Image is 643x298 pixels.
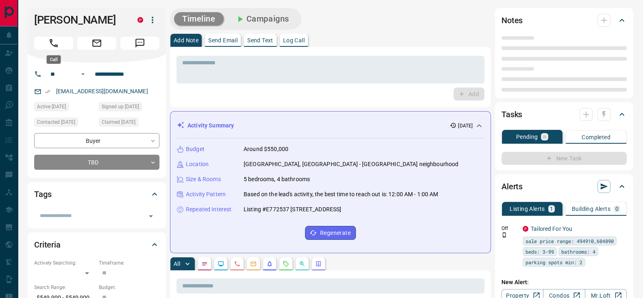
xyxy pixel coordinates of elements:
[99,118,159,129] div: Sun Jul 13 2025
[186,190,226,199] p: Activity Pattern
[266,261,273,267] svg: Listing Alerts
[99,259,159,267] p: Timeframe:
[174,12,224,26] button: Timeline
[572,206,610,212] p: Building Alerts
[561,248,595,256] span: bathrooms: 4
[34,155,159,170] div: TBD
[186,160,209,169] p: Location
[283,37,305,43] p: Log Call
[501,278,627,287] p: New Alert:
[34,102,95,114] div: Tue Jul 08 2025
[250,261,257,267] svg: Emails
[501,225,518,232] p: Off
[244,145,288,153] p: Around $550,000
[501,180,523,193] h2: Alerts
[501,232,507,238] svg: Push Notification Only
[227,12,297,26] button: Campaigns
[137,17,143,23] div: property.ca
[174,37,198,43] p: Add Note
[501,14,523,27] h2: Notes
[501,105,627,124] div: Tasks
[283,261,289,267] svg: Requests
[525,248,554,256] span: beds: 3-99
[186,175,221,184] p: Size & Rooms
[201,261,208,267] svg: Notes
[208,37,238,43] p: Send Email
[78,69,88,79] button: Open
[34,37,73,50] span: Call
[34,259,95,267] p: Actively Searching:
[299,261,305,267] svg: Opportunities
[37,118,75,126] span: Contacted [DATE]
[582,134,610,140] p: Completed
[234,261,240,267] svg: Calls
[531,226,572,232] a: Tailored For You
[34,235,159,254] div: Criteria
[550,206,553,212] p: 1
[56,88,148,94] a: [EMAIL_ADDRESS][DOMAIN_NAME]
[516,134,538,140] p: Pending
[47,55,61,64] div: Call
[244,190,438,199] p: Based on the lead's activity, the best time to reach out is: 12:00 AM - 1:00 AM
[244,175,310,184] p: 5 bedrooms, 4 bathrooms
[305,226,356,240] button: Regenerate
[501,177,627,196] div: Alerts
[186,145,205,153] p: Budget
[177,118,484,133] div: Activity Summary[DATE]
[244,205,341,214] p: Listing #E772537 [STREET_ADDRESS]
[99,284,159,291] p: Budget:
[218,261,224,267] svg: Lead Browsing Activity
[186,205,231,214] p: Repeated Interest
[174,261,180,267] p: All
[102,103,139,111] span: Signed up [DATE]
[523,226,528,232] div: property.ca
[34,284,95,291] p: Search Range:
[34,118,95,129] div: Thu Sep 04 2025
[615,206,619,212] p: 0
[34,133,159,148] div: Buyer
[244,160,458,169] p: [GEOGRAPHIC_DATA], [GEOGRAPHIC_DATA] - [GEOGRAPHIC_DATA] neighbourhood
[45,89,50,94] svg: Email Verified
[501,11,627,30] div: Notes
[458,122,473,129] p: [DATE]
[525,258,582,266] span: parking spots min: 2
[37,103,66,111] span: Active [DATE]
[315,261,322,267] svg: Agent Actions
[247,37,273,43] p: Send Text
[102,118,135,126] span: Claimed [DATE]
[187,121,234,130] p: Activity Summary
[510,206,545,212] p: Listing Alerts
[145,210,157,222] button: Open
[501,108,522,121] h2: Tasks
[34,13,125,26] h1: [PERSON_NAME]
[99,102,159,114] div: Tue Jul 08 2025
[77,37,116,50] span: Email
[120,37,159,50] span: Message
[34,188,51,201] h2: Tags
[34,184,159,204] div: Tags
[34,238,61,251] h2: Criteria
[525,237,614,245] span: sale price range: 494910,604890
